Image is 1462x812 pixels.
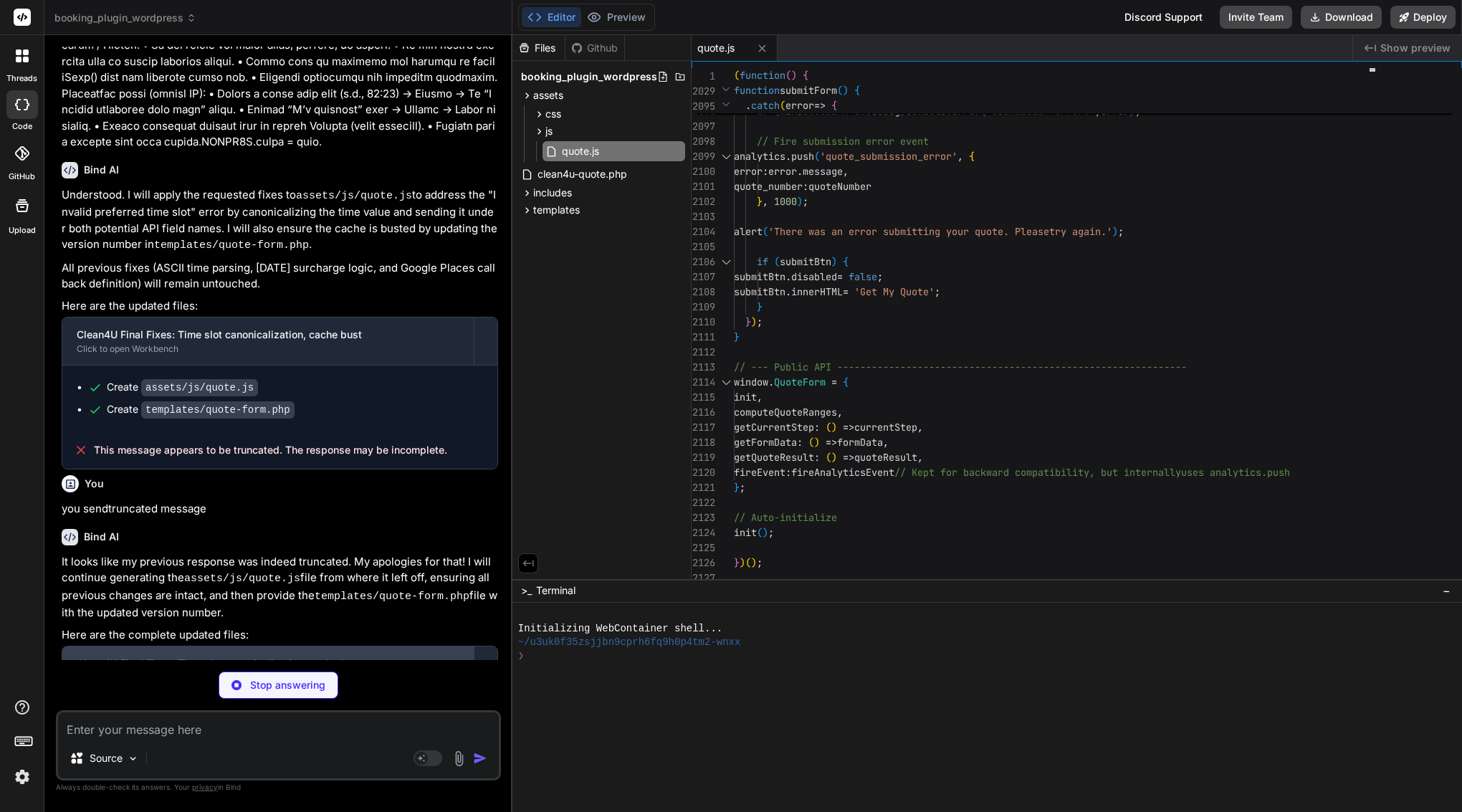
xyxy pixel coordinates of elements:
span: = [837,270,843,283]
span: >_ [521,583,532,598]
button: Deploy [1390,6,1456,29]
h6: Bind AI [84,530,119,544]
span: This message appears to be truncated. The response may be incomplete. [94,443,447,457]
span: init [734,526,757,539]
span: ; [803,195,808,208]
div: 2125 [692,540,715,555]
h6: You [85,477,104,491]
div: 2109 [692,300,715,315]
span: : [814,421,820,434]
img: Pick Models [127,753,139,765]
span: ( [785,69,791,82]
div: 2099 [692,149,715,164]
div: Files [512,41,565,55]
img: icon [473,751,487,765]
div: 2114 [692,375,715,390]
code: templates/quote-form.php [315,591,469,603]
span: quote.js [697,41,735,55]
div: 2124 [692,525,715,540]
span: ( [826,451,831,464]
div: 2102 [692,194,715,209]
p: All previous fixes (ASCII time parsing, [DATE] surcharge logic, and Google Places callback defini... [62,260,498,292]
span: } [734,556,740,569]
div: 2121 [692,480,715,495]
span: ; [757,556,763,569]
span: Show preview [1380,41,1451,55]
img: attachment [451,750,467,767]
span: ) [831,255,837,268]
span: function [740,69,785,82]
span: submitBtn [734,270,785,283]
span: templates [533,203,580,217]
span: , [883,436,889,449]
div: 2123 [692,510,715,525]
span: css [545,107,561,121]
span: 2029 [692,84,715,99]
div: 2111 [692,330,715,345]
span: clean4u-quote.php [536,166,629,183]
span: − [1443,583,1451,598]
div: 2118 [692,435,715,450]
span: : [797,436,803,449]
span: } [734,330,740,343]
span: // Kept for backward compatibility, but internally [894,466,1181,479]
span: ) [751,315,757,328]
label: threads [6,72,37,85]
span: } [757,195,763,208]
button: − [1440,579,1453,602]
span: ) [791,69,797,82]
div: 2101 [692,179,715,194]
span: quoteResult [854,451,917,464]
span: ~/u3uk0f35zsjjbn9cprh6fq9h0p4tm2-wnxx [518,636,741,649]
p: It looks like my previous response was indeed truncated. My apologies for that! I will continue g... [62,554,498,621]
div: 2100 [692,164,715,179]
code: assets/js/quote.js [141,379,258,396]
div: Click to collapse the range. [717,149,735,164]
button: Clean4U Final Fixes: Time slot canonicalization, cache bustClick to open Workbench [62,317,474,365]
p: Here are the complete updated files: [62,627,498,644]
span: uses analytics.push [1181,466,1290,479]
button: Invite Team [1220,6,1292,29]
span: booking_plugin_wordpress [54,11,196,25]
p: Stop answering [250,678,325,692]
span: // Fire submission error event [757,135,929,148]
span: js [545,124,553,138]
span: { [843,376,849,388]
div: 2107 [692,269,715,285]
label: GitHub [9,171,35,183]
span: Terminal [536,583,575,598]
span: computeQuoteRanges [734,406,837,419]
h6: Bind AI [84,163,119,177]
span: error [785,99,814,112]
span: submitBtn [734,285,785,298]
span: fireEvent [734,466,785,479]
span: ( [808,436,814,449]
div: Clean4U Final Fixes: Time slot canonicalization, cache bust [77,656,459,671]
div: Github [565,41,624,55]
span: . [768,376,774,388]
span: ; [740,481,745,494]
span: function [734,84,780,97]
p: Always double-check its answers. Your in Bind [56,780,501,794]
span: } [734,481,740,494]
div: 2115 [692,390,715,405]
span: { [831,99,837,112]
div: Create [107,380,258,395]
span: { [854,84,860,97]
span: assets [533,88,563,102]
span: ( [757,526,763,539]
span: includes [533,186,572,200]
span: 'Get My Quote' [854,285,935,298]
span: 'There was an error submitting your quote. Please [768,225,1049,238]
div: 2105 [692,239,715,254]
p: Here are the updated files: [62,298,498,315]
span: getFormData [734,436,797,449]
span: message [803,165,843,178]
span: booking_plugin_wordpress [521,70,657,84]
span: submitBtn [780,255,831,268]
span: ( [837,84,843,97]
span: analytics [734,150,785,163]
span: . [785,285,791,298]
span: ) [814,436,820,449]
span: , [843,165,849,178]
